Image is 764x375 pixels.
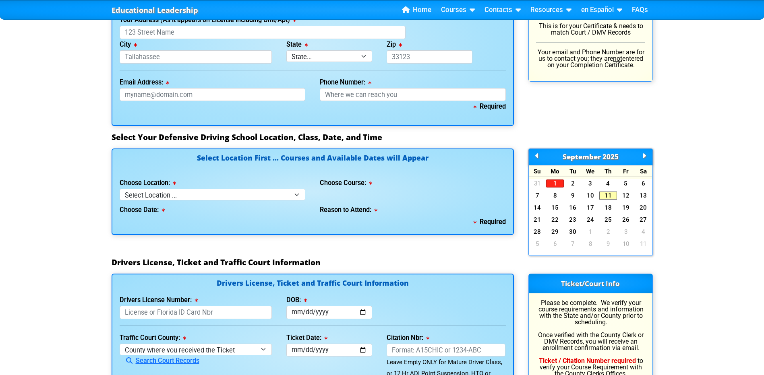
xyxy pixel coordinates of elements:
[286,41,308,48] label: State
[120,17,296,23] label: Your Address (As it appears on License including Unit/Apt)
[635,165,652,177] div: Sa
[527,4,575,16] a: Resources
[599,165,617,177] div: Th
[617,216,635,224] a: 26
[563,152,601,161] span: September
[578,4,625,16] a: en Español
[613,55,622,62] u: not
[320,207,377,213] label: Reason to Attend:
[120,335,186,341] label: Traffic Court County:
[582,204,599,212] a: 17
[399,4,435,16] a: Home
[564,204,582,212] a: 16
[120,26,406,39] input: 123 Street Name
[564,165,582,177] div: Tu
[529,204,547,212] a: 14
[120,88,306,101] input: myname@domain.com
[539,357,636,365] b: Ticket / Citation Number required
[617,240,635,248] a: 10
[120,180,176,186] label: Choose Location:
[582,192,599,200] a: 10
[603,152,619,161] span: 2025
[387,335,429,341] label: Citation Nbr:
[320,88,506,101] input: Where we can reach you
[387,50,472,64] input: 33123
[582,179,599,187] a: 3
[629,4,651,16] a: FAQs
[529,216,547,224] a: 21
[546,165,564,177] div: Mo
[120,79,169,86] label: Email Address:
[599,240,617,248] a: 9
[582,228,599,236] a: 1
[320,180,372,186] label: Choose Course:
[564,179,582,187] a: 2
[617,228,635,236] a: 3
[536,49,645,68] p: Your email and Phone Number are for us to contact you; they are entered on your Completion Certif...
[546,179,564,187] a: 1
[120,306,272,319] input: License or Florida ID Card Nbr
[599,204,617,212] a: 18
[120,207,165,213] label: Choose Date:
[120,155,506,171] h4: Select Location First ... Courses and Available Dates will Appear
[617,204,635,212] a: 19
[286,335,327,341] label: Ticket Date:
[112,132,653,142] h3: Select Your Defensive Driving School Location, Class, Date, and Time
[582,165,599,177] div: We
[546,228,564,236] a: 29
[120,297,198,303] label: Drivers License Number:
[120,357,199,365] a: Search Court Records
[599,179,617,187] a: 4
[635,179,652,187] a: 6
[546,204,564,212] a: 15
[529,228,547,236] a: 28
[120,280,506,288] h4: Drivers License, Ticket and Traffic Court Information
[635,228,652,236] a: 4
[546,192,564,200] a: 8
[546,240,564,248] a: 6
[529,165,547,177] div: Su
[387,41,402,48] label: Zip
[635,216,652,224] a: 27
[387,344,506,357] input: Format: A15CHIC or 1234-ABC
[564,228,582,236] a: 30
[474,103,506,110] b: Required
[438,4,478,16] a: Courses
[529,179,547,187] a: 31
[635,204,652,212] a: 20
[474,218,506,226] b: Required
[112,258,653,267] h3: Drivers License, Ticket and Traffic Court Information
[529,274,652,293] h3: Ticket/Court Info
[564,216,582,224] a: 23
[599,228,617,236] a: 2
[481,4,524,16] a: Contacts
[617,165,635,177] div: Fr
[112,4,198,17] a: Educational Leadership
[564,192,582,200] a: 9
[286,297,307,303] label: DOB:
[599,192,617,200] a: 11
[582,240,599,248] a: 8
[617,179,635,187] a: 5
[564,240,582,248] a: 7
[599,216,617,224] a: 25
[617,192,635,200] a: 12
[286,306,372,319] input: mm/dd/yyyy
[286,344,372,357] input: mm/dd/yyyy
[546,216,564,224] a: 22
[120,50,272,64] input: Tallahassee
[635,240,652,248] a: 11
[529,240,547,248] a: 5
[120,41,137,48] label: City
[582,216,599,224] a: 24
[320,79,371,86] label: Phone Number:
[529,192,547,200] a: 7
[635,192,652,200] a: 13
